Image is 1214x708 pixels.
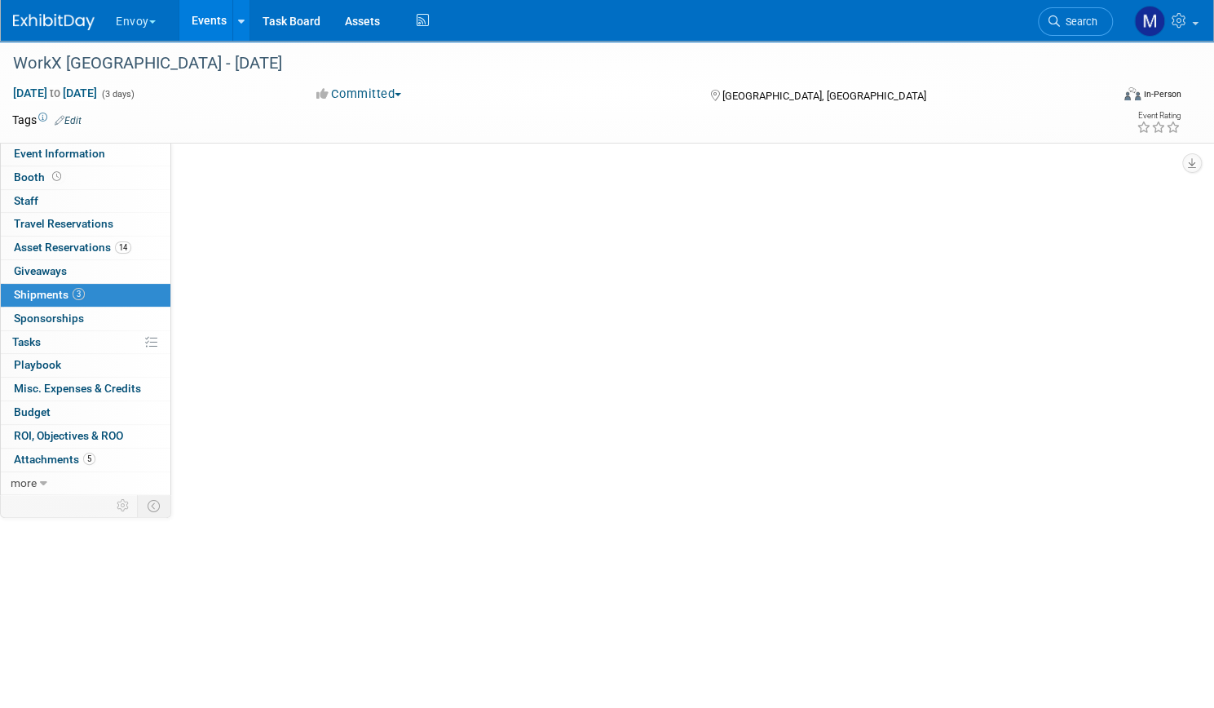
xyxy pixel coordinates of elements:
span: more [11,476,37,489]
span: (3 days) [100,89,135,100]
td: Personalize Event Tab Strip [109,495,138,516]
span: Misc. Expenses & Credits [14,382,141,395]
a: more [1,472,170,495]
span: Budget [14,405,51,418]
span: Shipments [14,288,85,301]
a: Travel Reservations [1,213,170,236]
div: WorkX [GEOGRAPHIC_DATA] - [DATE] [7,49,1082,78]
span: Event Information [14,147,105,160]
span: ROI, Objectives & ROO [14,429,123,442]
td: Tags [12,112,82,128]
span: Tasks [12,335,41,348]
a: Edit [55,115,82,126]
div: Event Rating [1137,112,1181,120]
span: Search [1060,15,1097,28]
img: ExhibitDay [13,14,95,30]
img: Matt h [1134,6,1165,37]
a: Shipments3 [1,284,170,307]
a: Misc. Expenses & Credits [1,378,170,400]
td: Toggle Event Tabs [138,495,171,516]
span: to [47,86,63,100]
a: Budget [1,401,170,424]
a: Booth [1,166,170,189]
span: Giveaways [14,264,67,277]
a: Event Information [1,143,170,166]
a: Staff [1,190,170,213]
span: 14 [115,241,131,254]
a: Asset Reservations14 [1,237,170,259]
span: Booth [14,170,64,184]
img: Format-Inperson.png [1124,87,1141,100]
span: 3 [73,288,85,300]
span: Asset Reservations [14,241,131,254]
span: [DATE] [DATE] [12,86,98,100]
span: Booth not reserved yet [49,170,64,183]
a: ROI, Objectives & ROO [1,425,170,448]
span: Travel Reservations [14,217,113,230]
a: Tasks [1,331,170,354]
div: Event Format [1007,85,1181,109]
a: Giveaways [1,260,170,283]
a: Sponsorships [1,308,170,330]
span: Sponsorships [14,312,84,325]
div: In-Person [1143,88,1181,100]
button: Committed [311,86,408,103]
a: Playbook [1,354,170,377]
span: Playbook [14,358,61,371]
span: 5 [83,453,95,465]
a: Search [1038,7,1113,36]
span: Staff [14,194,38,207]
span: Attachments [14,453,95,466]
span: [GEOGRAPHIC_DATA], [GEOGRAPHIC_DATA] [722,90,926,102]
a: Attachments5 [1,449,170,471]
